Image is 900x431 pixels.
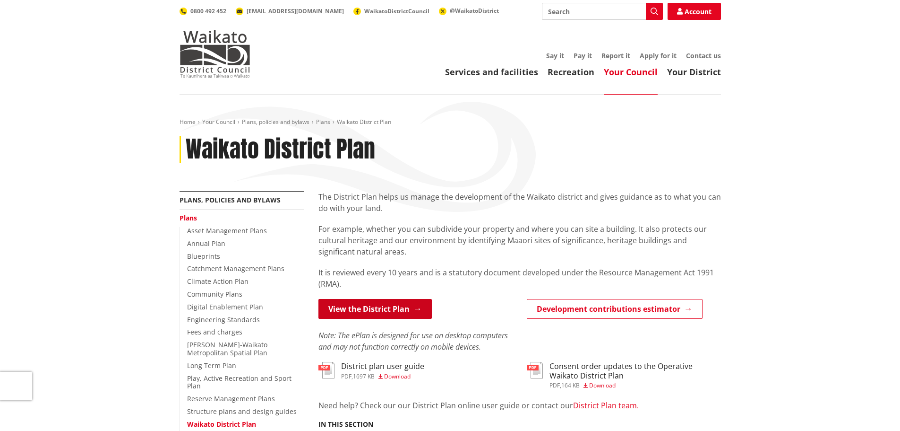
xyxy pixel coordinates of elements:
[341,372,351,380] span: pdf
[549,383,721,388] div: ,
[686,51,721,60] a: Contact us
[439,7,499,15] a: @WaikatoDistrict
[668,3,721,20] a: Account
[857,391,891,425] iframe: Messenger Launcher
[445,66,538,78] a: Services and facilities
[187,252,220,261] a: Blueprints
[561,381,580,389] span: 164 KB
[589,381,616,389] span: Download
[601,51,630,60] a: Report it
[574,51,592,60] a: Pay it
[187,327,242,336] a: Fees and charges
[549,362,721,380] h3: Consent order updates to the Operative Waikato District Plan
[187,302,263,311] a: Digital Enablement Plan
[180,7,226,15] a: 0800 492 452
[527,362,721,388] a: Consent order updates to the Operative Waikato District Plan pdf,164 KB Download
[180,213,197,222] a: Plans
[604,66,658,78] a: Your Council
[548,66,594,78] a: Recreation
[353,7,429,15] a: WaikatoDistrictCouncil
[180,118,721,126] nav: breadcrumb
[318,330,508,352] em: Note: The ePlan is designed for use on desktop computers and may not function correctly on mobile...
[180,30,250,78] img: Waikato District Council - Te Kaunihera aa Takiwaa o Waikato
[316,118,330,126] a: Plans
[318,223,721,257] p: For example, whether you can subdivide your property and where you can site a building. It also p...
[384,372,411,380] span: Download
[337,118,391,126] span: Waikato District Plan
[190,7,226,15] span: 0800 492 452
[318,362,334,378] img: document-pdf.svg
[187,277,249,286] a: Climate Action Plan
[187,340,267,357] a: [PERSON_NAME]-Waikato Metropolitan Spatial Plan
[364,7,429,15] span: WaikatoDistrictCouncil
[187,394,275,403] a: Reserve Management Plans
[180,195,281,204] a: Plans, policies and bylaws
[353,372,375,380] span: 1697 KB
[527,299,703,319] a: Development contributions estimator
[341,362,424,371] h3: District plan user guide
[187,264,284,273] a: Catchment Management Plans
[640,51,677,60] a: Apply for it
[187,420,256,429] a: Waikato District Plan
[667,66,721,78] a: Your District
[527,362,543,378] img: document-pdf.svg
[450,7,499,15] span: @WaikatoDistrict
[187,226,267,235] a: Asset Management Plans
[247,7,344,15] span: [EMAIL_ADDRESS][DOMAIN_NAME]
[202,118,235,126] a: Your Council
[341,374,424,379] div: ,
[187,239,225,248] a: Annual Plan
[187,361,236,370] a: Long Term Plan
[546,51,564,60] a: Say it
[573,400,639,411] a: District Plan team.
[187,315,260,324] a: Engineering Standards
[236,7,344,15] a: [EMAIL_ADDRESS][DOMAIN_NAME]
[187,290,242,299] a: Community Plans
[318,362,424,379] a: District plan user guide pdf,1697 KB Download
[187,407,297,416] a: Structure plans and design guides
[549,381,560,389] span: pdf
[187,374,291,391] a: Play, Active Recreation and Sport Plan
[242,118,309,126] a: Plans, policies and bylaws
[318,267,721,290] p: It is reviewed every 10 years and is a statutory document developed under the Resource Management...
[186,136,375,163] h1: Waikato District Plan
[318,299,432,319] a: View the District Plan
[318,191,721,214] p: The District Plan helps us manage the development of the Waikato district and gives guidance as t...
[318,421,373,429] h5: In this section
[318,400,721,411] p: Need help? Check our our District Plan online user guide or contact our
[180,118,196,126] a: Home
[542,3,663,20] input: Search input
